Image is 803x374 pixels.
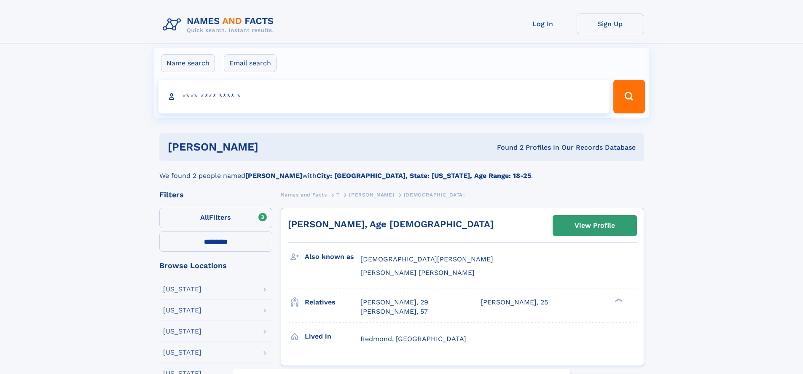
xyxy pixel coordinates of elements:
a: [PERSON_NAME], 29 [360,298,428,307]
img: Logo Names and Facts [159,13,281,36]
a: [PERSON_NAME], 57 [360,307,428,316]
div: Found 2 Profiles In Our Records Database [378,143,636,152]
a: T [336,189,340,200]
h3: Relatives [305,295,360,309]
a: Names and Facts [281,189,327,200]
h3: Lived in [305,329,360,344]
span: [DEMOGRAPHIC_DATA] [404,192,465,198]
label: Name search [161,54,215,72]
span: Redmond, [GEOGRAPHIC_DATA] [360,335,466,343]
div: View Profile [575,216,615,235]
a: [PERSON_NAME], Age [DEMOGRAPHIC_DATA] [288,219,494,229]
label: Filters [159,208,272,228]
div: ❯ [613,297,623,303]
div: Filters [159,191,272,199]
a: Sign Up [577,13,644,34]
a: Log In [509,13,577,34]
span: [DEMOGRAPHIC_DATA][PERSON_NAME] [360,255,493,263]
a: View Profile [553,215,636,236]
b: [PERSON_NAME] [245,172,302,180]
h1: [PERSON_NAME] [168,142,378,152]
span: [PERSON_NAME] [349,192,394,198]
span: T [336,192,340,198]
button: Search Button [613,80,645,113]
div: We found 2 people named with . [159,161,644,181]
label: Email search [224,54,277,72]
a: [PERSON_NAME] [349,189,394,200]
div: [US_STATE] [163,328,201,335]
div: [US_STATE] [163,286,201,293]
b: City: [GEOGRAPHIC_DATA], State: [US_STATE], Age Range: 18-25 [317,172,531,180]
input: search input [158,80,610,113]
span: [PERSON_NAME] [PERSON_NAME] [360,269,475,277]
div: [US_STATE] [163,349,201,356]
div: Browse Locations [159,262,272,269]
a: [PERSON_NAME], 25 [481,298,548,307]
div: [US_STATE] [163,307,201,314]
span: All [200,213,209,221]
h3: Also known as [305,250,360,264]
